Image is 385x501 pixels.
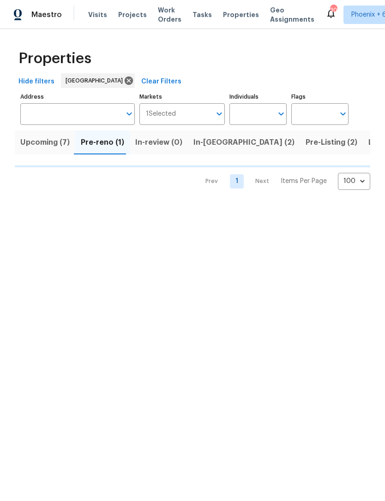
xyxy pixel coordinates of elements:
label: Address [20,94,135,100]
div: 100 [338,169,370,193]
span: Clear Filters [141,76,181,88]
span: Tasks [192,12,212,18]
button: Open [275,107,288,120]
p: Items Per Page [281,177,327,186]
span: Work Orders [158,6,181,24]
button: Open [337,107,349,120]
span: [GEOGRAPHIC_DATA] [66,76,126,85]
span: Pre-reno (1) [81,136,124,149]
div: 30 [330,6,337,15]
label: Markets [139,94,225,100]
button: Open [123,107,136,120]
button: Hide filters [15,73,58,90]
nav: Pagination Navigation [197,173,370,190]
button: Clear Filters [138,73,185,90]
span: Upcoming (7) [20,136,70,149]
span: Hide filters [18,76,54,88]
div: [GEOGRAPHIC_DATA] [61,73,135,88]
span: Visits [88,10,107,19]
span: In-[GEOGRAPHIC_DATA] (2) [193,136,295,149]
span: Geo Assignments [270,6,314,24]
label: Flags [291,94,349,100]
span: Maestro [31,10,62,19]
span: Pre-Listing (2) [306,136,357,149]
button: Open [213,107,226,120]
span: Properties [223,10,259,19]
span: Projects [118,10,147,19]
a: Goto page 1 [230,174,244,189]
label: Individuals [229,94,287,100]
span: In-review (0) [135,136,182,149]
span: 1 Selected [146,110,176,118]
span: Properties [18,54,91,63]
